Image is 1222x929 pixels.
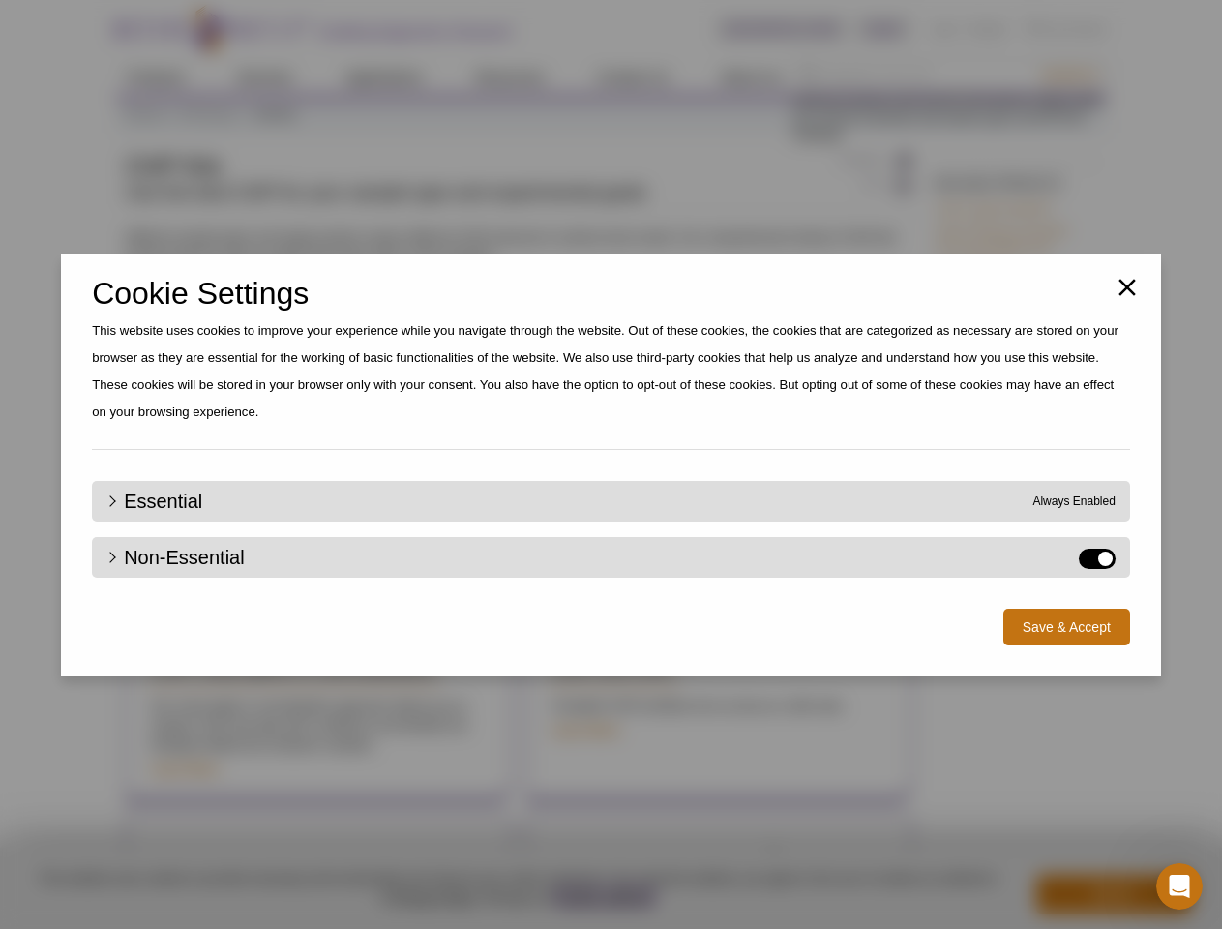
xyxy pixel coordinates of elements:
a: Essential [106,493,202,510]
a: Non-Essential [106,549,245,566]
h2: Cookie Settings [92,285,1130,302]
button: Save & Accept [1003,609,1130,645]
span: Always Enabled [1032,493,1115,510]
p: This website uses cookies to improve your experience while you navigate through the website. Out ... [92,317,1130,426]
iframe: Intercom live chat [1156,863,1203,910]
